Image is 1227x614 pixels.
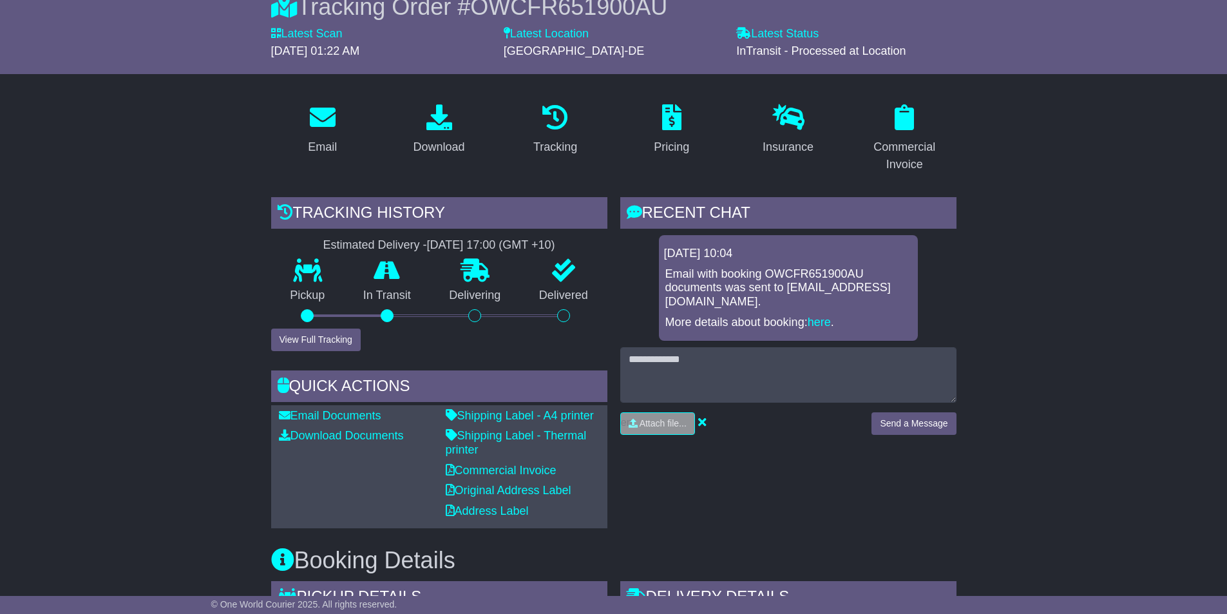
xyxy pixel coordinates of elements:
[504,44,644,57] span: [GEOGRAPHIC_DATA]-DE
[271,27,343,41] label: Latest Scan
[271,329,361,351] button: View Full Tracking
[736,44,906,57] span: InTransit - Processed at Location
[211,599,397,609] span: © One World Courier 2025. All rights reserved.
[446,429,587,456] a: Shipping Label - Thermal printer
[665,316,911,330] p: More details about booking: .
[427,238,555,253] div: [DATE] 17:00 (GMT +10)
[620,197,956,232] div: RECENT CHAT
[279,429,404,442] a: Download Documents
[808,316,831,329] a: here
[654,139,689,156] div: Pricing
[520,289,607,303] p: Delivered
[413,139,464,156] div: Download
[271,548,956,573] h3: Booking Details
[271,370,607,405] div: Quick Actions
[271,44,360,57] span: [DATE] 01:22 AM
[504,27,589,41] label: Latest Location
[271,197,607,232] div: Tracking history
[271,238,607,253] div: Estimated Delivery -
[754,100,822,160] a: Insurance
[446,409,594,422] a: Shipping Label - A4 printer
[446,484,571,497] a: Original Address Label
[645,100,698,160] a: Pricing
[736,27,819,41] label: Latest Status
[664,247,913,261] div: [DATE] 10:04
[853,100,956,178] a: Commercial Invoice
[525,100,585,160] a: Tracking
[271,289,345,303] p: Pickup
[446,464,556,477] a: Commercial Invoice
[763,139,813,156] div: Insurance
[665,267,911,309] p: Email with booking OWCFR651900AU documents was sent to [EMAIL_ADDRESS][DOMAIN_NAME].
[446,504,529,517] a: Address Label
[430,289,520,303] p: Delivering
[861,139,948,173] div: Commercial Invoice
[871,412,956,435] button: Send a Message
[279,409,381,422] a: Email Documents
[404,100,473,160] a: Download
[344,289,430,303] p: In Transit
[300,100,345,160] a: Email
[308,139,337,156] div: Email
[533,139,577,156] div: Tracking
